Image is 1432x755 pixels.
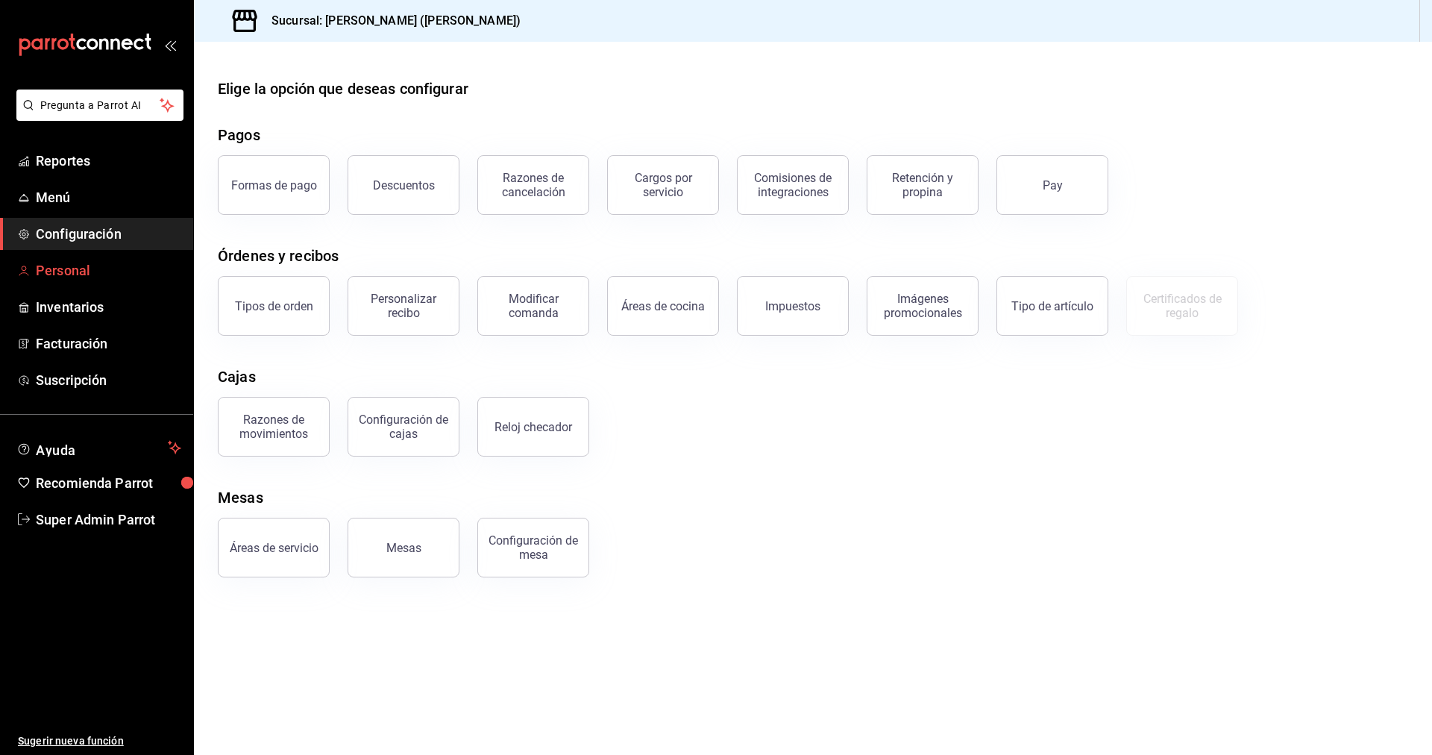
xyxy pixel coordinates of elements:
span: Menú [36,187,181,207]
button: Formas de pago [218,155,330,215]
span: Personal [36,260,181,281]
div: Elige la opción que deseas configurar [218,78,468,100]
div: Razones de movimientos [227,413,320,441]
div: Mesas [386,541,421,555]
button: Comisiones de integraciones [737,155,849,215]
div: Pagos [218,124,260,146]
div: Formas de pago [231,178,317,192]
button: Imágenes promocionales [867,276,979,336]
button: Reloj checador [477,397,589,457]
div: Tipos de orden [235,299,313,313]
div: Razones de cancelación [487,171,580,199]
div: Modificar comanda [487,292,580,320]
div: Tipo de artículo [1011,299,1093,313]
div: Mesas [218,486,263,509]
button: Retención y propina [867,155,979,215]
div: Comisiones de integraciones [747,171,839,199]
span: Reportes [36,151,181,171]
div: Personalizar recibo [357,292,450,320]
span: Sugerir nueva función [18,733,181,749]
div: Configuración de cajas [357,413,450,441]
button: Razones de cancelación [477,155,589,215]
button: Tipos de orden [218,276,330,336]
h3: Sucursal: [PERSON_NAME] ([PERSON_NAME]) [260,12,521,30]
button: Configuración de cajas [348,397,459,457]
span: Configuración [36,224,181,244]
div: Retención y propina [876,171,969,199]
div: Cajas [218,366,256,388]
span: Super Admin Parrot [36,510,181,530]
div: Cargos por servicio [617,171,709,199]
button: Configuración de mesa [477,518,589,577]
div: Descuentos [373,178,435,192]
div: Imágenes promocionales [876,292,969,320]
span: Suscripción [36,370,181,390]
button: Modificar comanda [477,276,589,336]
div: Órdenes y recibos [218,245,339,267]
a: Pregunta a Parrot AI [10,108,183,124]
span: Facturación [36,333,181,354]
button: Pregunta a Parrot AI [16,90,183,121]
div: Certificados de regalo [1136,292,1228,320]
span: Inventarios [36,297,181,317]
button: Cargos por servicio [607,155,719,215]
button: Certificados de regalo [1126,276,1238,336]
button: Descuentos [348,155,459,215]
button: Áreas de cocina [607,276,719,336]
div: Áreas de servicio [230,541,318,555]
button: Tipo de artículo [996,276,1108,336]
button: Áreas de servicio [218,518,330,577]
div: Configuración de mesa [487,533,580,562]
span: Ayuda [36,439,162,457]
span: Recomienda Parrot [36,473,181,493]
span: Pregunta a Parrot AI [40,98,160,113]
button: Personalizar recibo [348,276,459,336]
button: Mesas [348,518,459,577]
button: Pay [996,155,1108,215]
div: Impuestos [765,299,820,313]
button: open_drawer_menu [164,39,176,51]
div: Reloj checador [494,420,572,434]
div: Pay [1043,178,1063,192]
div: Áreas de cocina [621,299,705,313]
button: Impuestos [737,276,849,336]
button: Razones de movimientos [218,397,330,457]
